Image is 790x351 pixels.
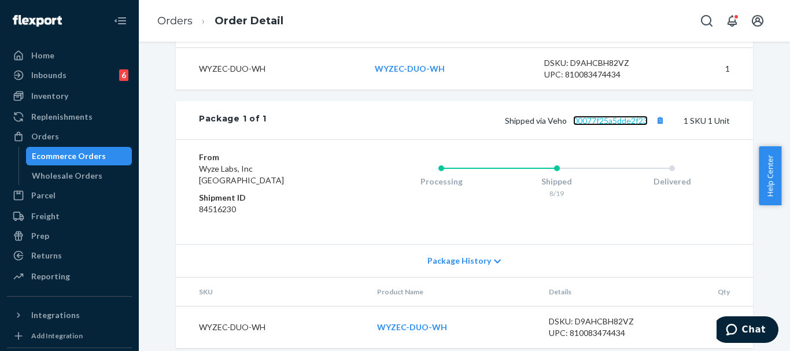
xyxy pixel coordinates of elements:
[499,189,615,198] div: 8/19
[215,14,283,27] a: Order Detail
[7,87,132,105] a: Inventory
[7,66,132,84] a: Inbounds6
[7,246,132,265] a: Returns
[7,186,132,205] a: Parcel
[721,9,744,32] button: Open notifications
[31,271,70,282] div: Reporting
[31,50,54,61] div: Home
[119,69,128,81] div: 6
[199,192,337,204] dt: Shipment ID
[540,278,667,306] th: Details
[368,278,540,306] th: Product Name
[199,152,337,163] dt: From
[26,167,132,185] a: Wholesale Orders
[109,9,132,32] button: Close Navigation
[7,127,132,146] a: Orders
[667,306,753,349] td: 1
[31,331,83,341] div: Add Integration
[759,146,781,205] button: Help Center
[499,176,615,187] div: Shipped
[652,113,667,128] button: Copy tracking number
[31,210,60,222] div: Freight
[31,309,80,321] div: Integrations
[32,170,102,182] div: Wholesale Orders
[505,116,667,125] span: Shipped via Veho
[199,164,284,185] span: Wyze Labs, Inc [GEOGRAPHIC_DATA]
[31,69,67,81] div: Inbounds
[157,14,193,27] a: Orders
[199,113,267,128] div: Package 1 of 1
[7,267,132,286] a: Reporting
[176,48,366,90] td: WYZEC-DUO-WH
[7,207,132,226] a: Freight
[427,255,491,267] span: Package History
[267,113,730,128] div: 1 SKU 1 Unit
[695,9,718,32] button: Open Search Box
[549,327,658,339] div: UPC: 810083474434
[544,57,653,69] div: DSKU: D9AHCBH82VZ
[614,176,730,187] div: Delivered
[32,150,106,162] div: Ecommerce Orders
[31,90,68,102] div: Inventory
[7,329,132,343] a: Add Integration
[13,15,62,27] img: Flexport logo
[549,316,658,327] div: DSKU: D9AHCBH82VZ
[31,230,49,242] div: Prep
[199,204,337,215] dd: 84516230
[375,64,445,73] a: WYZEC-DUO-WH
[7,46,132,65] a: Home
[544,69,653,80] div: UPC: 810083474434
[662,48,753,90] td: 1
[377,322,447,332] a: WYZEC-DUO-WH
[31,250,62,261] div: Returns
[176,306,368,349] td: WYZEC-DUO-WH
[148,4,293,38] ol: breadcrumbs
[26,147,132,165] a: Ecommerce Orders
[31,190,56,201] div: Parcel
[31,131,59,142] div: Orders
[717,316,778,345] iframe: Opens a widget where you can chat to one of our agents
[746,9,769,32] button: Open account menu
[7,227,132,245] a: Prep
[176,278,368,306] th: SKU
[7,306,132,324] button: Integrations
[573,116,648,125] a: 00077f25a5dde2f23
[383,176,499,187] div: Processing
[31,111,93,123] div: Replenishments
[667,278,753,306] th: Qty
[7,108,132,126] a: Replenishments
